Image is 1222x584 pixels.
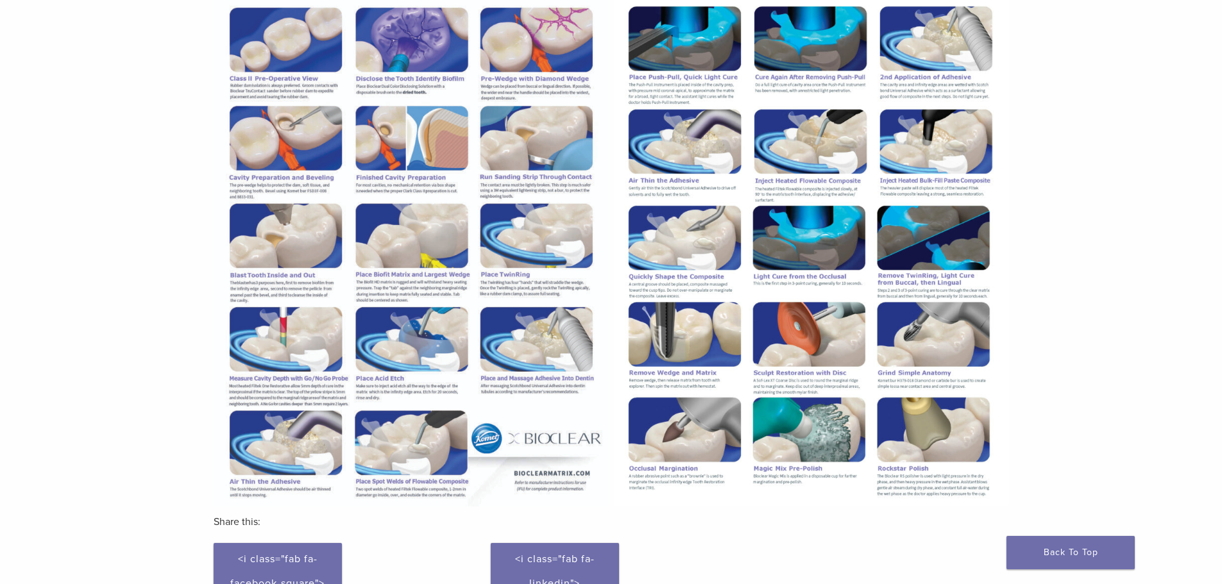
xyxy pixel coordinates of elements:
[214,506,1009,537] h3: Share this:
[1006,536,1135,569] a: Back To Top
